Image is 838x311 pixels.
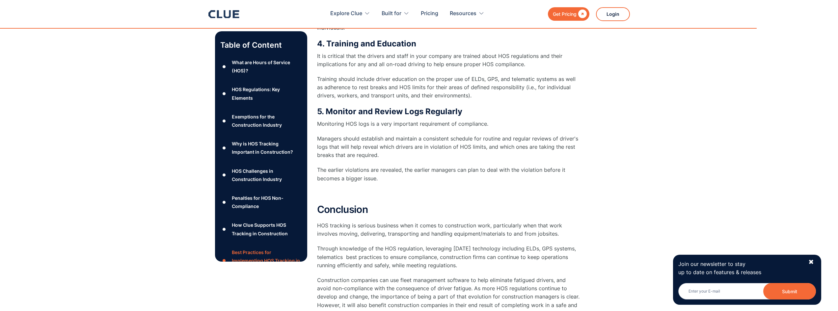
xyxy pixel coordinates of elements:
a: ●Exemptions for the Construction Industry [220,113,302,129]
a: ●Best Practices for Implementing HOS Tracking in Construction [220,248,302,273]
p: Through knowledge of the HOS regulation, leveraging [DATE] technology including ELDs, GPS systems... [317,245,581,270]
div: Explore Clue [330,3,362,24]
div: ● [220,224,228,234]
p: Training should include driver education on the proper use of ELDs, GPS, and telematic systems as... [317,75,581,100]
p: Managers should establish and maintain a consistent schedule for routine and regular reviews of d... [317,135,581,160]
div: ● [220,170,228,180]
a: ●How Clue Supports HOS Tracking in Construction [220,221,302,238]
div: Exemptions for the Construction Industry [232,113,302,129]
a: ●What are Hours of Service (HOS)? [220,58,302,75]
a: Get Pricing [548,7,589,21]
div: How Clue Supports HOS Tracking in Construction [232,221,302,238]
p: Join our newsletter to stay up to date on features & releases [678,260,802,276]
p: Table of Content [220,40,302,50]
div: ● [220,116,228,126]
a: ●HOS Regulations: Key Elements [220,86,302,102]
div: HOS Challenges in Construction Industry [232,167,302,183]
a: ●HOS Challenges in Construction Industry [220,167,302,183]
div: ● [220,143,228,153]
p: It is critical that the drivers and staff in your company are trained about HOS regulations and t... [317,52,581,68]
div: HOS Regulations: Key Elements [232,86,302,102]
div: Built for [382,3,409,24]
div: Built for [382,3,401,24]
p: HOS tracking is serious business when it comes to construction work, particularly when that work ... [317,221,581,238]
div: Penalties for HOS Non-Compliance [232,194,302,210]
div: Resources [450,3,484,24]
button: Submit [763,283,816,299]
a: ●Why is HOS Tracking Important in Construction? [220,140,302,156]
div: What are Hours of Service (HOS)? [232,58,302,75]
div: Why is HOS Tracking Important in Construction? [232,140,302,156]
div:  [577,10,587,18]
div: ● [220,89,228,99]
div: ✖ [808,258,814,266]
div: ● [220,256,228,266]
a: Pricing [421,3,438,24]
p: ‍ [317,189,581,197]
div: Best Practices for Implementing HOS Tracking in Construction [232,248,302,273]
div: Get Pricing [553,10,577,18]
p: Monitoring HOS logs is a very important requirement of compliance. [317,120,581,128]
a: Login [596,7,630,21]
div: Resources [450,3,476,24]
h3: 4. Training and Education [317,39,581,49]
input: Enter your E-mail [678,283,816,299]
div: ● [220,62,228,72]
a: ●Penalties for HOS Non-Compliance [220,194,302,210]
p: The earlier violations are revealed, the earlier managers can plan to deal with the violation bef... [317,166,581,182]
h2: Conclusion [317,204,581,215]
div: ● [220,197,228,207]
div: Explore Clue [330,3,370,24]
h3: 5. Monitor and Review Logs Regularly [317,107,581,117]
